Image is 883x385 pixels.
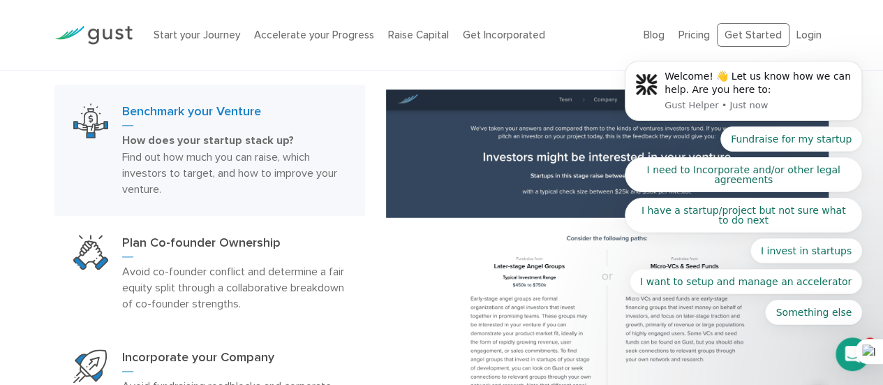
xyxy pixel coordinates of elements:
img: Start Your Company [73,349,107,383]
p: Avoid co-founder conflict and determine a fair equity split through a collaborative breakdown of ... [122,263,346,312]
a: Get Incorporated [463,29,545,41]
img: Gust Logo [54,26,133,45]
span: Find out how much you can raise, which investors to target, and how to improve your venture. [122,150,337,196]
strong: How does your startup stack up? [122,133,294,147]
a: Accelerate your Progress [254,29,374,41]
a: Benchmark Your VentureBenchmark your VentureHow does your startup stack up? Find out how much you... [54,85,364,216]
h3: Plan Co-founder Ownership [122,235,346,257]
h3: Incorporate your Company [122,349,346,372]
img: Benchmark Your Venture [73,103,108,138]
a: Start your Journey [154,29,240,41]
img: Plan Co Founder Ownership [73,235,108,270]
h3: Benchmark your Venture [122,103,346,126]
a: Plan Co Founder OwnershipPlan Co-founder OwnershipAvoid co-founder conflict and determine a fair ... [54,216,364,330]
a: Raise Capital [388,29,449,41]
iframe: Chat Widget [651,234,883,385]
